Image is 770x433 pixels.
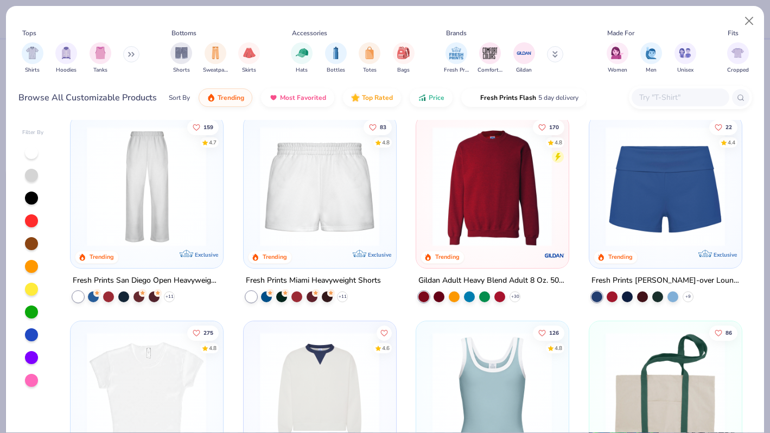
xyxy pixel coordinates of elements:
[280,93,326,102] span: Most Favorited
[169,93,190,103] div: Sort By
[739,11,760,31] button: Close
[296,66,308,74] span: Hats
[607,42,628,74] button: filter button
[209,344,217,352] div: 4.8
[727,42,749,74] button: filter button
[674,42,696,74] button: filter button
[242,66,256,74] span: Skirts
[679,47,691,59] img: Unisex Image
[22,42,43,74] div: filter for Shirts
[513,42,535,74] button: filter button
[22,28,36,38] div: Tops
[60,47,72,59] img: Hoodies Image
[22,129,44,137] div: Filter By
[203,42,228,74] button: filter button
[209,47,221,59] img: Sweatpants Image
[640,42,662,74] div: filter for Men
[93,66,107,74] span: Tanks
[600,126,730,246] img: d60be0fe-5443-43a1-ac7f-73f8b6aa2e6e
[607,42,628,74] div: filter for Women
[516,45,532,61] img: Gildan Image
[410,88,453,107] button: Price
[199,88,252,107] button: Trending
[25,66,40,74] span: Shirts
[429,93,444,102] span: Price
[382,138,390,147] div: 4.8
[55,42,77,74] div: filter for Hoodies
[544,244,565,266] img: Gildan logo
[56,66,77,74] span: Hoodies
[170,42,192,74] div: filter for Shorts
[727,42,749,74] div: filter for Cropped
[243,47,256,59] img: Skirts Image
[203,66,228,74] span: Sweatpants
[480,93,536,102] span: Fresh Prints Flash
[444,66,469,74] span: Fresh Prints
[187,119,219,135] button: Like
[611,47,623,59] img: Women Image
[90,42,111,74] button: filter button
[478,42,502,74] div: filter for Comfort Colors
[727,66,749,74] span: Cropped
[382,344,390,352] div: 4.6
[448,45,464,61] img: Fresh Prints Image
[325,42,347,74] button: filter button
[351,93,360,102] img: TopRated.gif
[203,330,213,335] span: 275
[363,66,377,74] span: Totes
[367,251,391,258] span: Exclusive
[171,28,196,38] div: Bottoms
[246,273,381,287] div: Fresh Prints Miami Heavyweight Shorts
[377,325,392,340] button: Like
[397,66,410,74] span: Bags
[362,93,393,102] span: Top Rated
[446,28,467,38] div: Brands
[291,42,313,74] div: filter for Hats
[364,47,376,59] img: Totes Image
[728,28,739,38] div: Fits
[195,251,218,258] span: Exclusive
[418,273,567,287] div: Gildan Adult Heavy Blend Adult 8 Oz. 50/50 Fleece Crew
[81,126,212,246] img: df5250ff-6f61-4206-a12c-24931b20f13c
[549,124,559,130] span: 170
[726,330,732,335] span: 86
[444,42,469,74] div: filter for Fresh Prints
[330,47,342,59] img: Bottles Image
[55,42,77,74] button: filter button
[22,42,43,74] button: filter button
[380,124,386,130] span: 83
[638,91,722,104] input: Try "T-Shirt"
[385,126,515,246] img: a88b619d-8dd7-4971-8a75-9e7ec3244d54
[478,66,502,74] span: Comfort Colors
[18,91,157,104] div: Browse All Customizable Products
[209,138,217,147] div: 4.7
[674,42,696,74] div: filter for Unisex
[291,42,313,74] button: filter button
[296,47,308,59] img: Hats Image
[359,42,380,74] button: filter button
[709,119,737,135] button: Like
[427,126,557,246] img: c7b025ed-4e20-46ac-9c52-55bc1f9f47df
[608,66,627,74] span: Women
[513,42,535,74] div: filter for Gildan
[538,92,578,104] span: 5 day delivery
[338,293,346,300] span: + 11
[364,119,392,135] button: Like
[549,330,559,335] span: 126
[207,93,215,102] img: trending.gif
[645,47,657,59] img: Men Image
[709,325,737,340] button: Like
[591,273,740,287] div: Fresh Prints [PERSON_NAME]-over Lounge Shorts
[166,293,174,300] span: + 11
[26,47,39,59] img: Shirts Image
[393,42,415,74] button: filter button
[478,42,502,74] button: filter button
[607,28,634,38] div: Made For
[292,28,327,38] div: Accessories
[482,45,498,61] img: Comfort Colors Image
[516,66,532,74] span: Gildan
[461,88,587,107] button: Fresh Prints Flash5 day delivery
[269,93,278,102] img: most_fav.gif
[533,119,564,135] button: Like
[94,47,106,59] img: Tanks Image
